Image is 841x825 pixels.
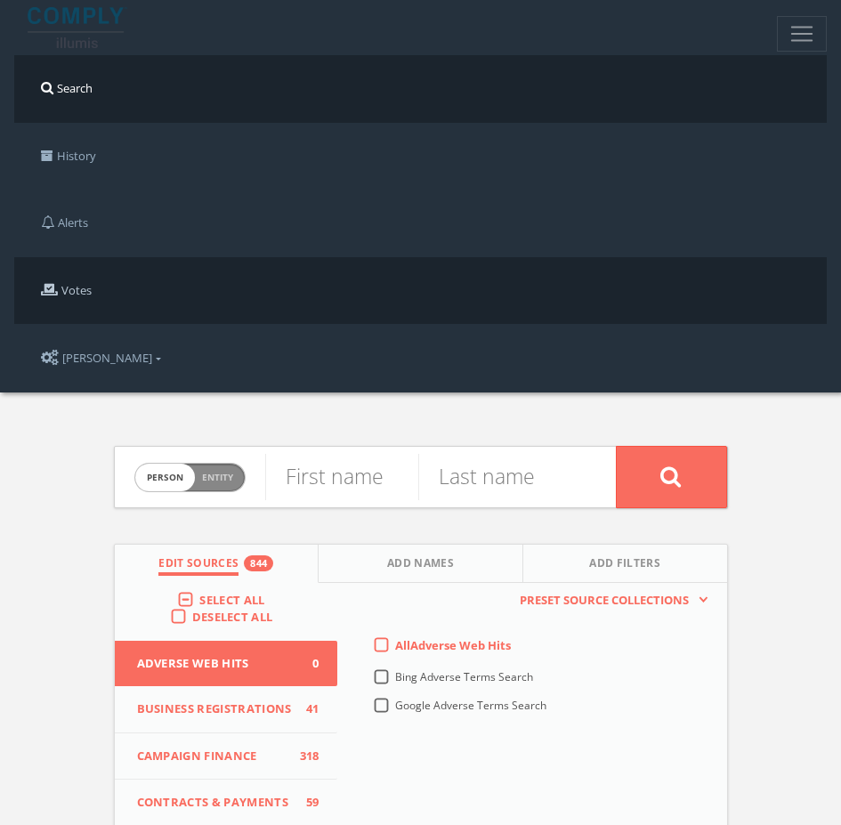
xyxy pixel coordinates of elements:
[192,609,273,625] span: Deselect All
[14,257,827,325] a: Votes
[293,700,319,718] span: 41
[395,698,546,713] span: Google Adverse Terms Search
[137,794,293,812] span: Contracts & Payments
[115,733,337,781] button: Campaign Finance318
[14,55,827,123] a: Search
[14,190,827,257] a: Alerts
[293,794,319,812] span: 59
[137,655,293,673] span: Adverse Web Hits
[511,592,708,610] button: Preset Source Collections
[395,637,511,653] span: All Adverse Web Hits
[158,555,239,576] span: Edit Sources
[135,464,195,491] span: person
[589,555,660,576] span: Add Filters
[137,700,293,718] span: Business Registrations
[319,545,523,583] button: Add Names
[523,545,727,583] button: Add Filters
[115,641,337,687] button: Adverse Web Hits0
[293,748,319,765] span: 318
[387,555,454,576] span: Add Names
[202,471,233,484] span: Entity
[395,669,533,684] span: Bing Adverse Terms Search
[293,655,319,673] span: 0
[14,123,827,190] a: History
[137,748,293,765] span: Campaign Finance
[115,545,319,583] button: Edit Sources844
[777,16,827,52] button: Toggle navigation
[115,686,337,733] button: Business Registrations41
[199,592,264,608] span: Select All
[244,555,273,571] div: 844
[14,324,827,392] a: [PERSON_NAME]
[28,7,127,48] img: illumis
[511,592,698,610] span: Preset Source Collections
